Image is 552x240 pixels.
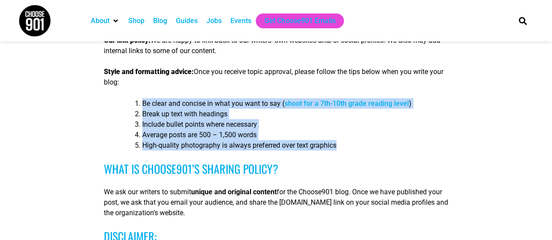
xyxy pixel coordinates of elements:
a: Get Choose901 Emails [264,16,335,26]
li: Be clear and concise in what you want to say ( ) [142,98,449,108]
a: Jobs [206,16,222,26]
div: About [86,14,124,28]
li: Average posts are 500 – 1,500 words [142,129,449,140]
a: Blog [153,16,167,26]
nav: Main nav [86,14,504,28]
a: Shop [128,16,144,26]
p: Once you receive topic approval, please follow the tips below when you write your blog: [104,67,449,88]
div: Search [515,14,530,28]
p: We are happy to link back to our writers’ own websites and/or social profiles. We also may add in... [104,35,449,56]
strong: unique and original content [191,187,277,196]
h3: What is Choose901’s Sharing Policy? [104,162,449,175]
strong: Style and formatting advice: [104,68,194,76]
a: About [91,16,110,26]
a: shoot for a 7th-10th grade reading level [285,99,409,107]
p: We ask our writers to submit for the Choose901 blog. Once we have published your post, we ask tha... [104,186,449,218]
a: Events [230,16,251,26]
li: Break up text with headings [142,108,449,119]
a: Guides [176,16,198,26]
li: High-quality photography is always preferred over text graphics [142,140,449,150]
strong: Our link policy: [104,36,151,44]
li: Include bullet points where necessary [142,119,449,129]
